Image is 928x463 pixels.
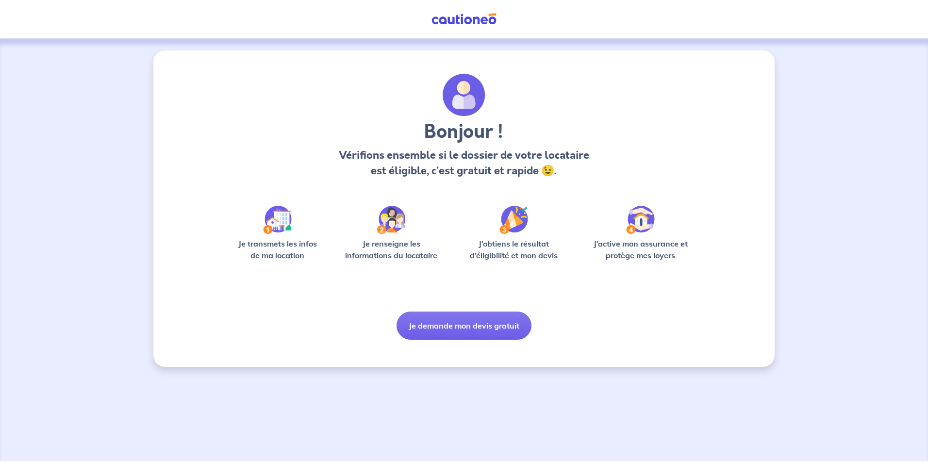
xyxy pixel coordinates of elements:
p: Je transmets les infos de ma location [231,238,324,261]
img: /static/c0a346edaed446bb123850d2d04ad552/Step-2.svg [377,206,405,234]
img: /static/bfff1cf634d835d9112899e6a3df1a5d/Step-4.svg [626,206,655,234]
button: Je demande mon devis gratuit [397,312,531,340]
p: J’obtiens le résultat d’éligibilité et mon devis [459,238,569,261]
p: Vérifions ensemble si le dossier de votre locataire est éligible, c’est gratuit et rapide 😉. [336,148,592,179]
img: /static/90a569abe86eec82015bcaae536bd8e6/Step-1.svg [263,206,292,234]
img: Cautioneo [428,13,500,25]
p: J’active mon assurance et protège mes loyers [584,238,697,261]
img: archivate [443,74,485,116]
img: /static/f3e743aab9439237c3e2196e4328bba9/Step-3.svg [499,206,528,234]
h3: Bonjour ! [336,120,592,144]
p: Je renseigne les informations du locataire [339,238,444,261]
